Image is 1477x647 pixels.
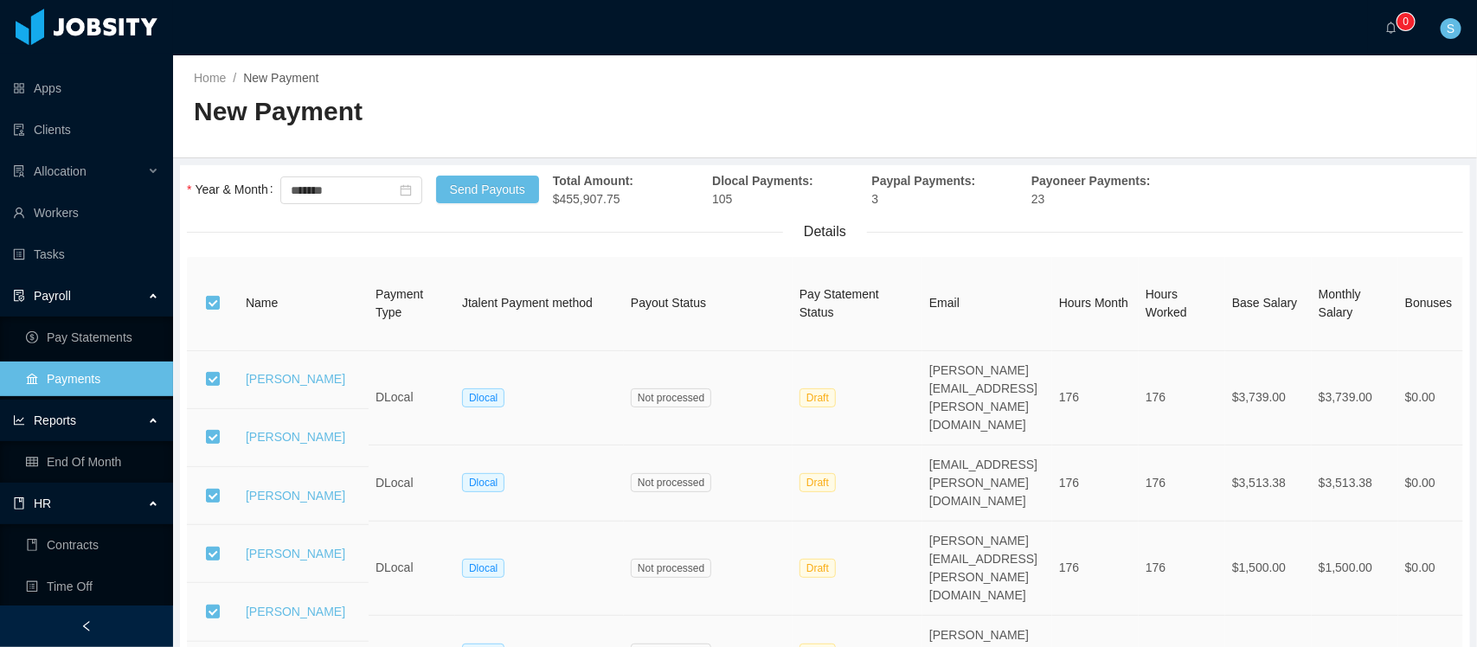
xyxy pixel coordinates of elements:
[246,547,345,561] a: [PERSON_NAME]
[462,559,504,578] span: Dlocal
[34,289,71,303] span: Payroll
[233,71,236,85] span: /
[13,112,159,147] a: icon: auditClients
[1031,174,1151,206] span: 23
[246,372,345,386] a: [PERSON_NAME]
[1139,522,1225,616] td: 176
[1447,18,1455,39] span: S
[631,388,711,407] span: Not processed
[26,445,159,479] a: icon: tableEnd Of Month
[929,296,960,310] span: Email
[13,195,159,230] a: icon: userWorkers
[13,165,25,177] i: icon: solution
[246,430,345,444] a: [PERSON_NAME]
[369,522,455,616] td: DLocal
[1052,522,1139,616] td: 176
[800,559,836,578] span: Draft
[194,71,226,85] a: Home
[922,445,1052,522] td: [EMAIL_ADDRESS][PERSON_NAME][DOMAIN_NAME]
[1385,22,1397,34] i: icon: bell
[1225,351,1312,445] td: $3,739.00
[246,296,278,310] span: Name
[872,174,976,188] strong: Paypal Payments:
[872,174,976,206] span: 3
[1405,296,1452,310] span: Bonuses
[34,413,76,427] span: Reports
[13,414,25,426] i: icon: line-chart
[369,351,455,445] td: DLocal
[187,183,280,196] label: Year & Month
[462,388,504,407] span: Dlocal
[922,522,1052,616] td: [PERSON_NAME][EMAIL_ADDRESS][PERSON_NAME][DOMAIN_NAME]
[243,71,318,85] span: New Payment
[246,605,345,618] a: [PERSON_NAME]
[1139,351,1225,445] td: 176
[1139,445,1225,522] td: 176
[1052,351,1139,445] td: 176
[1225,522,1312,616] td: $1,500.00
[462,296,593,310] span: Jtalent Payment method
[26,320,159,355] a: icon: dollarPay Statements
[194,94,825,130] h2: New Payment
[13,71,159,106] a: icon: appstoreApps
[800,473,836,492] span: Draft
[631,296,706,310] span: Payout Status
[34,164,87,178] span: Allocation
[1312,522,1398,616] td: $1,500.00
[26,362,159,396] a: icon: bankPayments
[376,287,423,319] span: Payment Type
[1225,445,1312,522] td: $3,513.38
[1232,296,1297,310] span: Base Salary
[462,473,504,492] span: Dlocal
[369,445,455,522] td: DLocal
[246,489,345,503] a: [PERSON_NAME]
[1397,13,1415,30] sup: 0
[26,569,159,604] a: icon: profileTime Off
[712,174,813,206] span: 105
[1312,351,1398,445] td: $3,739.00
[13,237,159,272] a: icon: profileTasks
[13,290,25,302] i: icon: file-protect
[1146,287,1187,319] span: Hours Worked
[1319,287,1361,319] span: Monthly Salary
[631,473,711,492] span: Not processed
[631,559,711,578] span: Not processed
[1031,174,1151,188] strong: Payoneer Payments:
[13,497,25,509] i: icon: book
[712,174,813,188] strong: Dlocal Payments:
[553,174,633,206] span: $455,907.75
[1312,445,1398,522] td: $3,513.38
[34,496,51,510] span: HR
[1052,445,1139,522] td: 176
[436,176,539,203] button: Send Payouts
[1059,296,1128,310] span: Hours Month
[922,351,1052,445] td: [PERSON_NAME][EMAIL_ADDRESS][PERSON_NAME][DOMAIN_NAME]
[26,528,159,562] a: icon: bookContracts
[800,287,879,319] span: Pay Statement Status
[400,184,412,196] i: icon: calendar
[783,221,867,242] span: Details
[553,174,633,188] strong: Total Amount:
[800,388,836,407] span: Draft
